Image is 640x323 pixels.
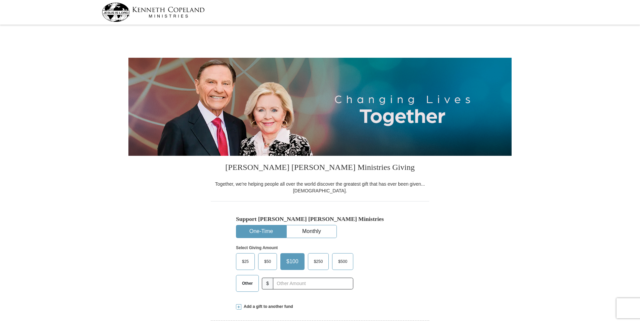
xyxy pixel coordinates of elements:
span: $100 [283,257,302,267]
h3: [PERSON_NAME] [PERSON_NAME] Ministries Giving [211,156,429,181]
span: Add a gift to another fund [241,304,293,310]
button: Monthly [287,225,336,238]
span: Other [239,278,256,288]
span: $ [262,278,273,289]
input: Other Amount [273,278,353,289]
img: kcm-header-logo.svg [102,3,205,22]
h5: Support [PERSON_NAME] [PERSON_NAME] Ministries [236,216,404,223]
div: Together, we're helping people all over the world discover the greatest gift that has ever been g... [211,181,429,194]
span: $500 [335,257,351,267]
span: $250 [311,257,326,267]
span: $50 [261,257,274,267]
button: One-Time [236,225,286,238]
span: $25 [239,257,252,267]
strong: Select Giving Amount [236,245,278,250]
